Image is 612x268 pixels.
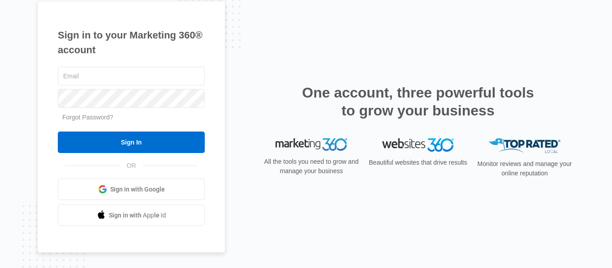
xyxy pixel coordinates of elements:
img: Top Rated Local [489,138,560,153]
a: Sign in with Apple Id [58,204,205,226]
span: Sign in with Apple Id [109,211,166,220]
img: Websites 360 [382,138,454,151]
span: OR [121,161,142,170]
a: Forgot Password? [62,114,113,121]
h2: One account, three powerful tools to grow your business [299,84,537,119]
h1: Sign in to your Marketing 360® account [58,28,205,57]
input: Email [58,67,205,85]
a: Sign in with Google [58,179,205,200]
p: Beautiful websites that drive results [368,158,468,167]
img: Marketing 360 [276,138,347,151]
span: Sign in with Google [110,185,165,194]
p: All the tools you need to grow and manage your business [261,157,362,176]
input: Sign In [58,132,205,153]
p: Monitor reviews and manage your online reputation [474,159,575,178]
